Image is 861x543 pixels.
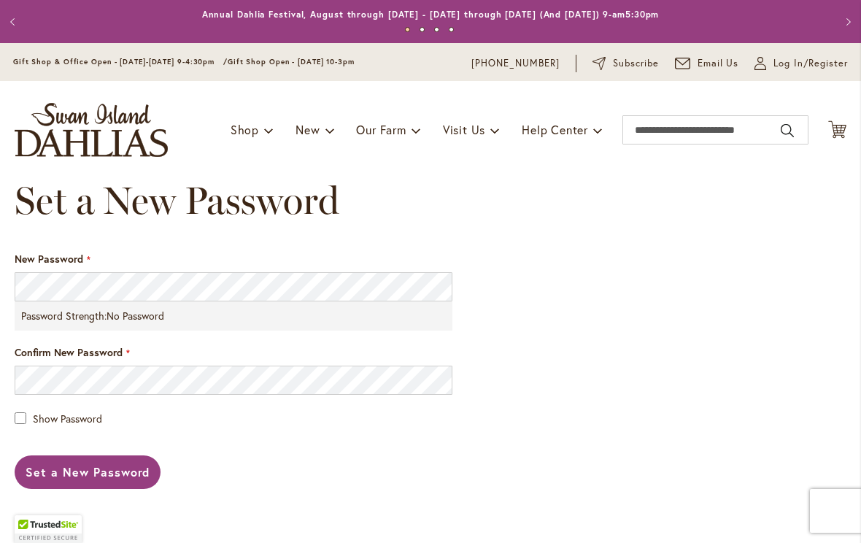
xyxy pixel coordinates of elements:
button: Set a New Password [15,455,161,489]
span: Our Farm [356,122,406,137]
span: Email Us [698,56,739,71]
span: Help Center [522,122,588,137]
span: Show Password [33,412,102,425]
span: New Password [15,252,83,266]
span: Log In/Register [773,56,848,71]
a: Annual Dahlia Festival, August through [DATE] - [DATE] through [DATE] (And [DATE]) 9-am5:30pm [202,9,660,20]
a: store logo [15,103,168,157]
button: 2 of 4 [420,27,425,32]
a: Email Us [675,56,739,71]
button: 1 of 4 [405,27,410,32]
span: Visit Us [443,122,485,137]
iframe: Launch Accessibility Center [11,491,52,532]
a: Log In/Register [754,56,848,71]
span: Gift Shop Open - [DATE] 10-3pm [228,57,355,66]
span: Subscribe [613,56,659,71]
span: Shop [231,122,259,137]
button: 3 of 4 [434,27,439,32]
span: Set a New Password [26,464,150,480]
div: Password Strength: [15,301,452,331]
span: New [296,122,320,137]
a: [PHONE_NUMBER] [471,56,560,71]
button: 4 of 4 [449,27,454,32]
a: Subscribe [592,56,659,71]
span: Set a New Password [15,177,339,223]
span: Confirm New Password [15,345,123,359]
span: Gift Shop & Office Open - [DATE]-[DATE] 9-4:30pm / [13,57,228,66]
button: Next [832,7,861,36]
span: No Password [107,309,164,323]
